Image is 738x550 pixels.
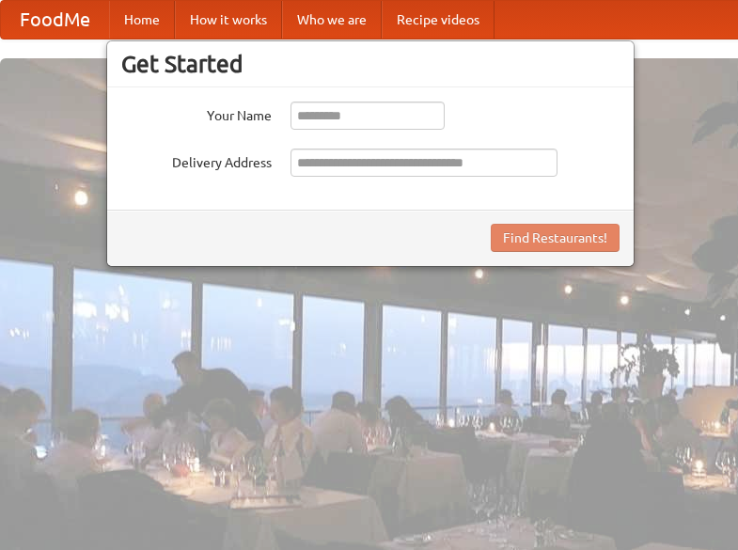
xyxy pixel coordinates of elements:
[382,1,495,39] a: Recipe videos
[121,149,272,172] label: Delivery Address
[109,1,175,39] a: Home
[491,224,620,252] button: Find Restaurants!
[1,1,109,39] a: FoodMe
[121,102,272,125] label: Your Name
[175,1,282,39] a: How it works
[282,1,382,39] a: Who we are
[121,50,620,78] h3: Get Started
